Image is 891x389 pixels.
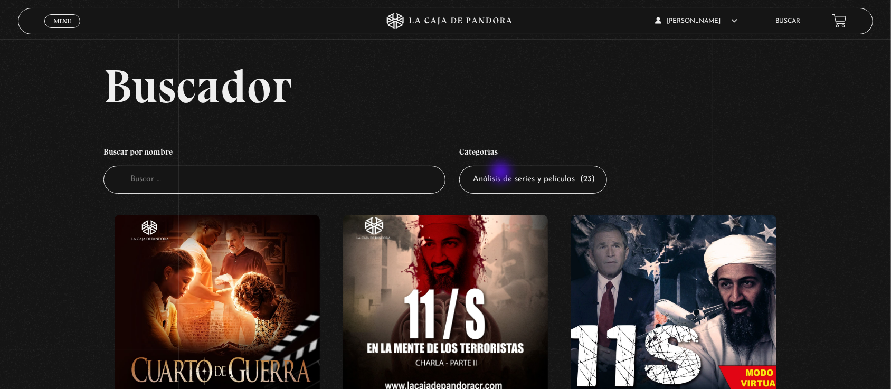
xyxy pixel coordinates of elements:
[832,14,847,28] a: View your shopping cart
[103,62,873,110] h2: Buscador
[459,141,607,166] h4: Categorías
[656,18,738,24] span: [PERSON_NAME]
[50,27,75,34] span: Cerrar
[776,18,801,24] a: Buscar
[103,141,446,166] h4: Buscar por nombre
[54,18,71,24] span: Menu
